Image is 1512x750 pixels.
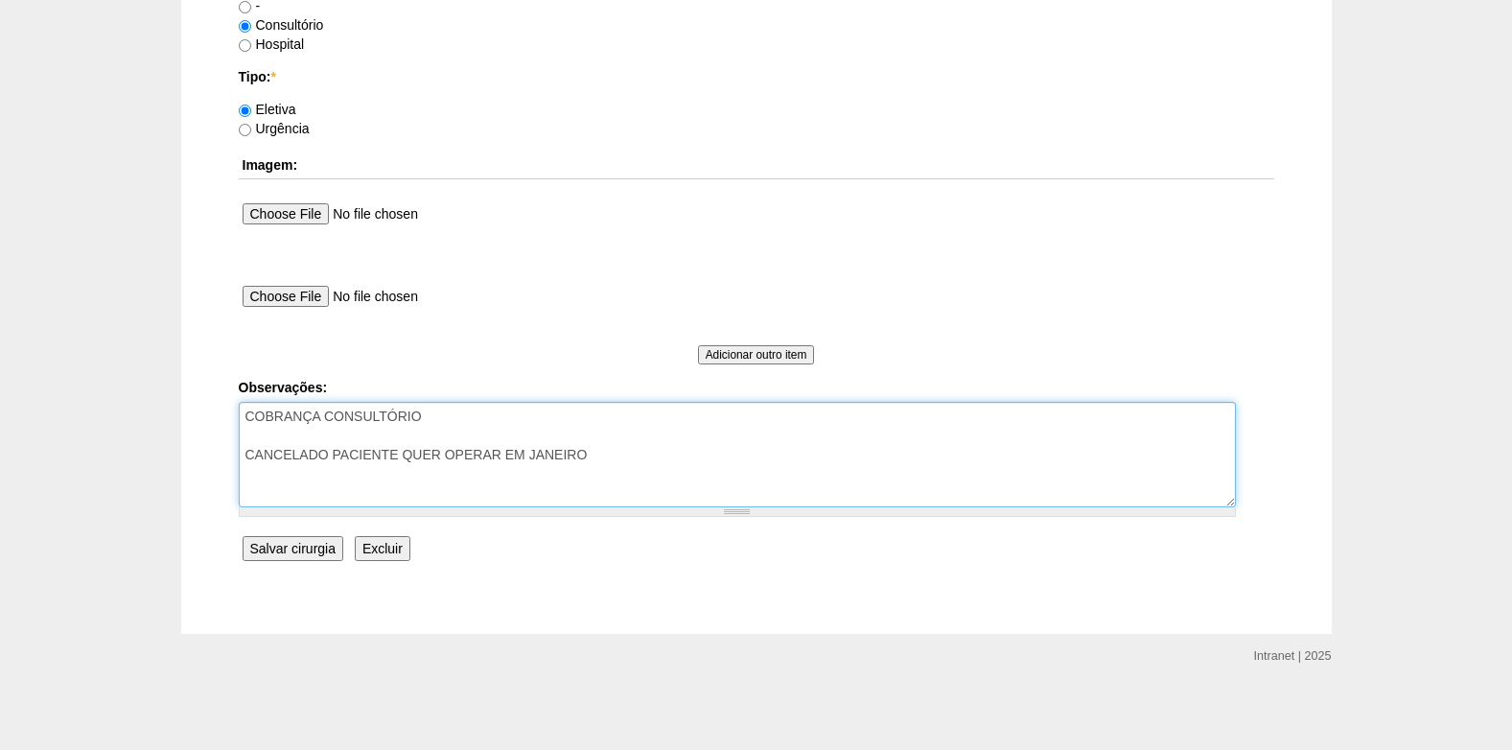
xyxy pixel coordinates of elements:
label: Observações: [239,378,1274,397]
input: Eletiva [239,105,251,117]
input: Urgência [239,124,251,136]
input: - [239,1,251,13]
div: Intranet | 2025 [1254,646,1332,666]
input: Salvar cirurgia [243,536,343,561]
textarea: COBRANÇA CONSULTÓRIO [239,402,1236,507]
label: Urgência [239,121,310,136]
input: Consultório [239,20,251,33]
th: Imagem: [239,152,1274,179]
input: Hospital [239,39,251,52]
input: Excluir [355,536,410,561]
label: Hospital [239,36,305,52]
label: Eletiva [239,102,296,117]
label: Consultório [239,17,324,33]
span: Este campo é obrigatório. [270,69,275,84]
input: Adicionar outro item [698,345,815,364]
label: Tipo: [239,67,1274,86]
